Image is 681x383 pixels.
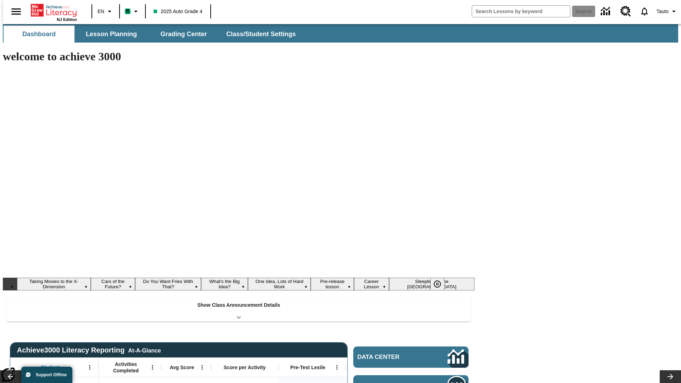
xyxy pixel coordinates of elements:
[358,354,424,361] span: Data Center
[122,5,143,18] button: Boost Class color is mint green. Change class color
[332,362,342,373] button: Open Menu
[4,26,74,43] button: Dashboard
[170,364,194,371] span: Avg Score
[660,370,681,383] button: Lesson carousel, Next
[154,8,203,15] span: 2025 Auto Grade 4
[57,17,77,22] span: NJ Edition
[3,26,302,43] div: SubNavbar
[147,362,158,373] button: Open Menu
[354,278,389,290] button: Slide 7 Career Lesson
[135,278,201,290] button: Slide 3 Do You Want Fries With That?
[616,2,635,21] a: Resource Center, Will open in new tab
[6,1,27,22] button: Open side menu
[91,278,135,290] button: Slide 2 Cars of the Future?
[76,26,147,43] button: Lesson Planning
[311,278,354,290] button: Slide 6 Pre-release lesson
[148,26,219,43] button: Grading Center
[41,364,59,371] span: Student
[3,50,475,63] h1: welcome to achieve 3000
[430,278,444,290] button: Pause
[224,364,266,371] span: Score per Activity
[17,278,91,290] button: Slide 1 Taking Movies to the X-Dimension
[6,297,471,322] div: Show Class Announcement Details
[290,364,326,371] span: Pre-Test Lexile
[126,7,129,16] span: B
[635,2,654,21] a: Notifications
[36,372,67,377] span: Support Offline
[597,2,616,21] a: Data Center
[103,361,149,374] span: Activities Completed
[84,362,95,373] button: Open Menu
[201,278,248,290] button: Slide 4 What's the Big Idea?
[3,24,678,43] div: SubNavbar
[430,278,452,290] div: Pause
[654,5,681,18] button: Profile/Settings
[31,2,77,22] div: Home
[128,346,161,354] div: At-A-Glance
[31,3,77,17] a: Home
[197,362,207,373] button: Open Menu
[21,367,72,383] button: Support Offline
[389,278,475,290] button: Slide 8 Sleepless in the Animal Kingdom
[17,346,161,354] span: Achieve3000 Literacy Reporting
[657,8,669,15] span: Tauto
[197,301,280,309] p: Show Class Announcement Details
[248,278,311,290] button: Slide 5 One Idea, Lots of Hard Work
[94,5,117,18] button: Language: EN, Select a language
[472,6,570,17] input: search field
[221,26,301,43] button: Class/Student Settings
[98,8,104,15] span: EN
[353,346,469,368] a: Data Center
